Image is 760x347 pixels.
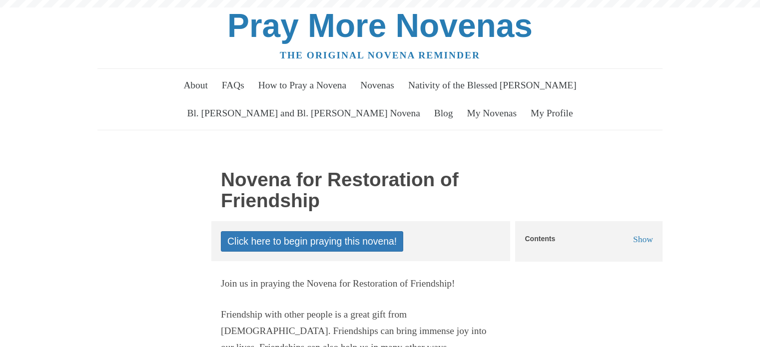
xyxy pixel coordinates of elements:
a: My Novenas [461,99,523,127]
h5: Contents [525,235,556,243]
a: Blog [428,99,459,127]
a: Pray More Novenas [227,7,533,44]
a: The original novena reminder [280,50,480,60]
a: Bl. [PERSON_NAME] and Bl. [PERSON_NAME] Novena [181,99,426,127]
h1: Novena for Restoration of Friendship [221,169,501,212]
span: Show [633,234,653,244]
a: Novenas [355,71,400,99]
a: FAQs [216,71,250,99]
a: About [178,71,214,99]
p: Join us in praying the Novena for Restoration of Friendship! [221,276,501,292]
a: Click here to begin praying this novena! [221,231,403,252]
a: Nativity of the Blessed [PERSON_NAME] [402,71,582,99]
a: How to Pray a Novena [252,71,352,99]
a: My Profile [525,99,579,127]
